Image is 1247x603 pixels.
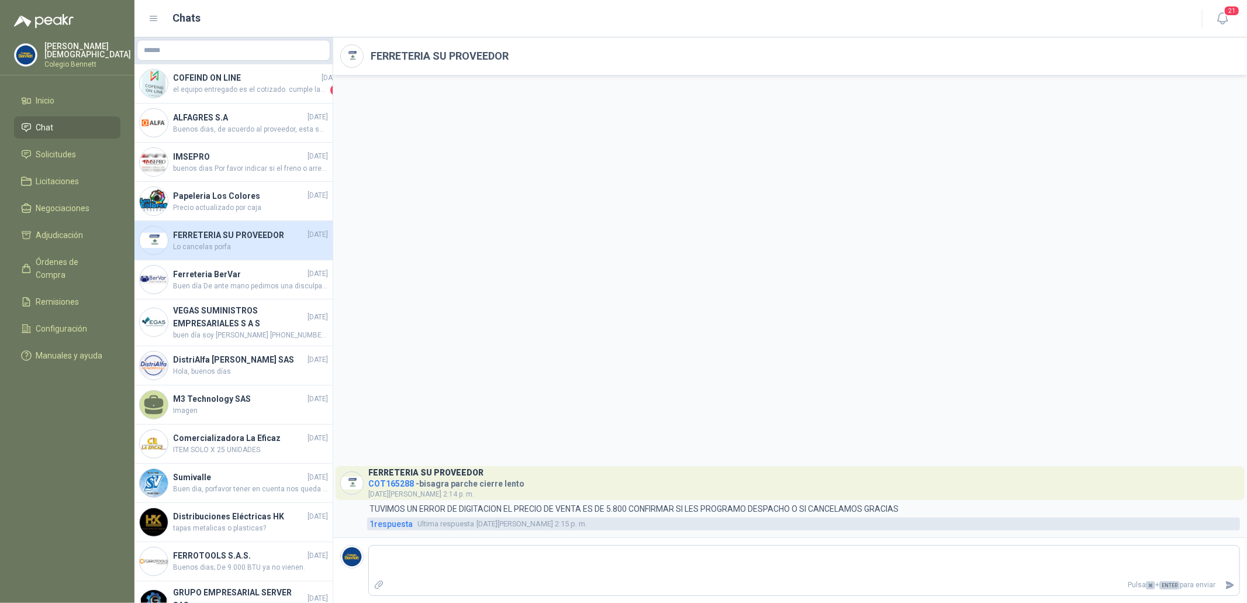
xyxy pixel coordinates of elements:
[134,64,333,104] a: Company LogoCOFEIND ON LINE[DATE]el equipo entregado es el cotizado. cumple las caracteriscas env...
[369,575,389,595] label: Adjuntar archivos
[134,425,333,464] a: Company LogoComercializadora La Eficaz[DATE]ITEM SOLO X 25 UNIDADES
[173,163,328,174] span: buenos dias Por favor indicar si el freno o arrestador en mencion es para la linea de vida vertic...
[173,392,305,405] h4: M3 Technology SAS
[308,268,328,280] span: [DATE]
[15,44,37,66] img: Company Logo
[173,304,305,330] h4: VEGAS SUMINISTROS EMPRESARIALES S A S
[36,94,55,107] span: Inicio
[134,104,333,143] a: Company LogoALFAGRES S.A[DATE]Buenos dias, de acuerdo al proveedor, esta semana estarán recogiend...
[140,148,168,176] img: Company Logo
[140,430,168,458] img: Company Logo
[36,256,109,281] span: Órdenes de Compra
[417,518,587,530] span: [DATE][PERSON_NAME] 2:15 p. m.
[308,354,328,366] span: [DATE]
[14,14,74,28] img: Logo peakr
[1212,8,1233,29] button: 21
[134,385,333,425] a: M3 Technology SAS[DATE]Imagen
[36,229,84,242] span: Adjudicación
[14,170,120,192] a: Licitaciones
[134,221,333,260] a: Company LogoFERRETERIA SU PROVEEDOR[DATE]Lo cancelas porfa
[173,71,319,84] h4: COFEIND ON LINE
[417,518,474,530] span: Ultima respuesta
[341,45,363,67] img: Company Logo
[1224,5,1240,16] span: 21
[173,268,305,281] h4: Ferreteria BerVar
[173,202,328,213] span: Precio actualizado por caja
[173,330,328,341] span: buen día soy [PERSON_NAME] [PHONE_NUMBER] whatsapp
[1146,581,1155,590] span: ⌘
[173,353,305,366] h4: DistriAlfa [PERSON_NAME] SAS
[371,48,509,64] h2: FERRETERIA SU PROVEEDOR
[14,143,120,166] a: Solicitudes
[14,197,120,219] a: Negociaciones
[140,187,168,215] img: Company Logo
[173,484,328,495] span: Buen dia, porfavor tener en cuenta nos queda solo 1 unidad.
[173,445,328,456] span: ITEM SOLO X 25 UNIDADES
[173,510,305,523] h4: Distribuciones Eléctricas HK
[140,352,168,380] img: Company Logo
[14,89,120,112] a: Inicio
[134,464,333,503] a: Company LogoSumivalle[DATE]Buen dia, porfavor tener en cuenta nos queda solo 1 unidad.
[134,542,333,581] a: Company LogoFERROTOOLS S.A.S.[DATE]Buenos dias; De 9.000 BTU ya no vienen.
[140,226,168,254] img: Company Logo
[134,182,333,221] a: Company LogoPapeleria Los Colores[DATE]Precio actualizado por caja
[140,469,168,497] img: Company Logo
[173,242,328,253] span: Lo cancelas porfa
[140,308,168,336] img: Company Logo
[36,121,54,134] span: Chat
[14,344,120,367] a: Manuales y ayuda
[36,148,77,161] span: Solicitudes
[173,471,305,484] h4: Sumivalle
[173,229,305,242] h4: FERRETERIA SU PROVEEDOR
[308,394,328,405] span: [DATE]
[173,432,305,445] h4: Comercializadora La Eficaz
[173,111,305,124] h4: ALFAGRES S.A
[173,366,328,377] span: Hola, buenos días
[308,511,328,522] span: [DATE]
[14,251,120,286] a: Órdenes de Compra
[14,318,120,340] a: Configuración
[36,322,88,335] span: Configuración
[308,151,328,162] span: [DATE]
[36,349,103,362] span: Manuales y ayuda
[36,175,80,188] span: Licitaciones
[173,189,305,202] h4: Papeleria Los Colores
[140,70,168,98] img: Company Logo
[308,472,328,483] span: [DATE]
[369,502,899,515] p: TUVIMOS UN ERROR DE DIGITACION EL PRECIO DE VENTA ES DE 5.800 CONFIRMAR SI LES PROGRAMO DESPACHO ...
[44,42,131,58] p: [PERSON_NAME] [DEMOGRAPHIC_DATA]
[44,61,131,68] p: Colegio Bennett
[322,73,342,84] span: [DATE]
[389,575,1221,595] p: Pulsa + para enviar
[134,503,333,542] a: Company LogoDistribuciones Eléctricas HK[DATE]tapas metalicas o plasticas?
[173,150,305,163] h4: IMSEPRO
[369,518,413,530] span: 1 respuesta
[308,312,328,323] span: [DATE]
[308,112,328,123] span: [DATE]
[173,405,328,416] span: Imagen
[134,299,333,346] a: Company LogoVEGAS SUMINISTROS EMPRESARIALES S A S[DATE]buen día soy [PERSON_NAME] [PHONE_NUMBER] ...
[173,549,305,562] h4: FERROTOOLS S.A.S.
[134,143,333,182] a: Company LogoIMSEPRO[DATE]buenos dias Por favor indicar si el freno o arrestador en mencion es par...
[368,479,414,488] span: COT165288
[14,224,120,246] a: Adjudicación
[173,523,328,534] span: tapas metalicas o plasticas?
[341,472,363,494] img: Company Logo
[36,202,90,215] span: Negociaciones
[14,291,120,313] a: Remisiones
[173,562,328,573] span: Buenos dias; De 9.000 BTU ya no vienen.
[140,266,168,294] img: Company Logo
[308,433,328,444] span: [DATE]
[308,550,328,561] span: [DATE]
[368,470,483,476] h3: FERRETERIA SU PROVEEDOR
[173,84,328,96] span: el equipo entregado es el cotizado. cumple las caracteriscas enviadas y solicitadas aplica igualm...
[140,109,168,137] img: Company Logo
[173,281,328,292] span: Buen día De ante mano pedimos una disculpa por lo sucedido, novedad de la cotizacion el valor es ...
[173,10,201,26] h1: Chats
[341,546,363,568] img: Company Logo
[14,116,120,139] a: Chat
[367,518,1240,530] a: 1respuestaUltima respuesta[DATE][PERSON_NAME] 2:15 p. m.
[140,547,168,576] img: Company Logo
[368,476,524,487] h4: - bisagra parche cierre lento
[134,260,333,299] a: Company LogoFerreteria BerVar[DATE]Buen día De ante mano pedimos una disculpa por lo sucedido, no...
